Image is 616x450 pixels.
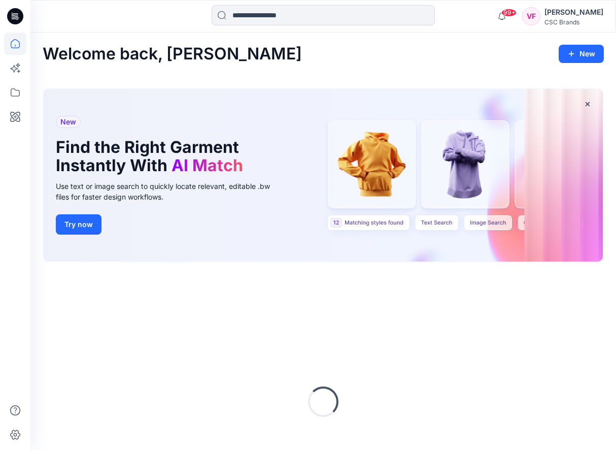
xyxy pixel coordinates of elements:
[522,7,540,25] div: VF
[501,9,517,17] span: 99+
[559,45,604,63] button: New
[43,45,302,63] h2: Welcome back, [PERSON_NAME]
[56,181,284,202] div: Use text or image search to quickly locate relevant, editable .bw files for faster design workflows.
[60,116,76,128] span: New
[172,155,243,175] span: AI Match
[56,138,269,175] h1: Find the Right Garment Instantly With
[56,214,101,235] button: Try now
[544,6,603,18] div: [PERSON_NAME]
[544,18,603,26] div: CSC Brands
